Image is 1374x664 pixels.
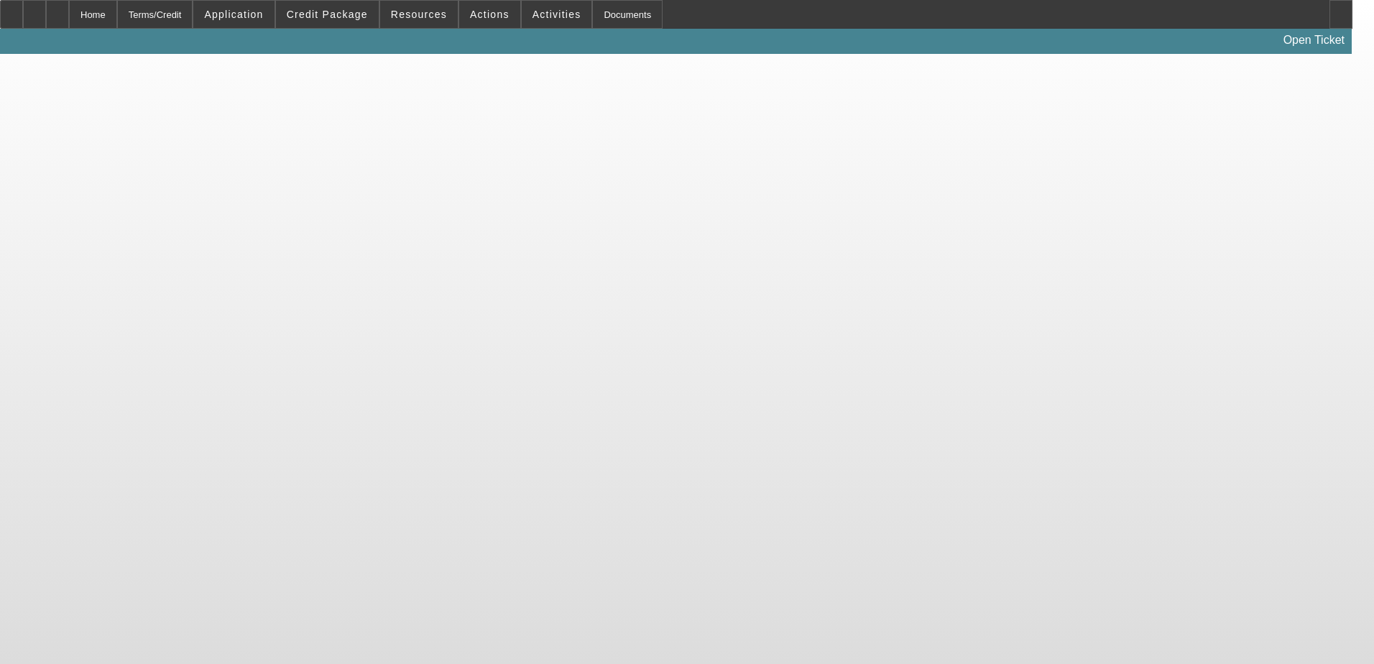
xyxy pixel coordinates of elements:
button: Actions [459,1,520,28]
button: Activities [522,1,592,28]
span: Credit Package [287,9,368,20]
a: Open Ticket [1278,28,1350,52]
span: Application [204,9,263,20]
span: Resources [391,9,447,20]
button: Credit Package [276,1,379,28]
button: Resources [380,1,458,28]
span: Actions [470,9,510,20]
span: Activities [532,9,581,20]
button: Application [193,1,274,28]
